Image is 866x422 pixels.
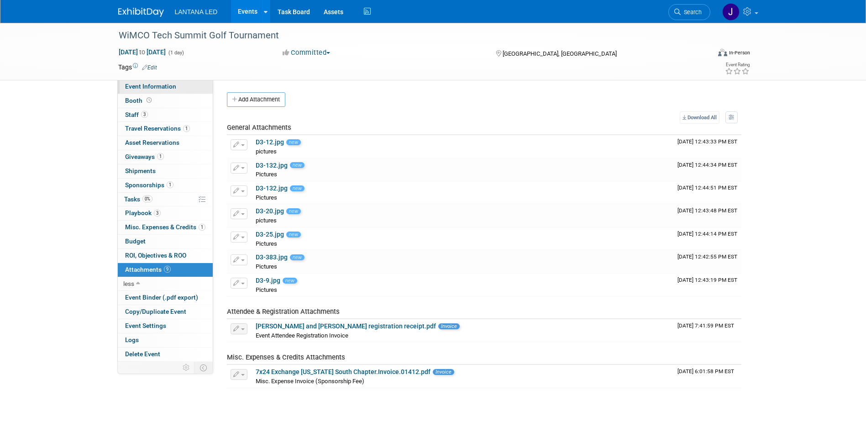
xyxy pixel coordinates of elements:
[125,167,156,174] span: Shipments
[677,162,737,168] span: Upload Timestamp
[279,48,334,58] button: Committed
[118,235,213,248] a: Budget
[283,278,297,284] span: new
[256,171,277,178] span: Pictures
[677,277,737,283] span: Upload Timestamp
[142,64,157,71] a: Edit
[256,162,288,169] a: D3-132.jpg
[681,9,702,16] span: Search
[118,150,213,164] a: Giveaways1
[118,179,213,192] a: Sponsorships1
[125,223,205,231] span: Misc. Expenses & Credits
[125,322,166,329] span: Event Settings
[256,217,277,224] span: pictures
[194,362,213,374] td: Toggle Event Tabs
[256,332,348,339] span: Event Attendee Registration Invoice
[677,322,734,329] span: Upload Timestamp
[677,368,734,375] span: Upload Timestamp
[677,231,737,237] span: Upload Timestamp
[433,369,454,375] span: Invoice
[674,181,741,204] td: Upload Timestamp
[256,253,288,261] a: D3-383.jpg
[167,181,173,188] span: 1
[118,193,213,206] a: Tasks0%
[256,138,284,146] a: D3-12.jpg
[256,231,284,238] a: D3-25.jpg
[674,365,741,388] td: Upload Timestamp
[125,181,173,189] span: Sponsorships
[256,148,277,155] span: pictures
[290,162,304,168] span: new
[125,266,171,273] span: Attachments
[677,138,737,145] span: Upload Timestamp
[677,253,737,260] span: Upload Timestamp
[674,204,741,227] td: Upload Timestamp
[118,48,166,56] span: [DATE] [DATE]
[118,348,213,361] a: Delete Event
[125,139,179,146] span: Asset Reservations
[154,210,161,216] span: 3
[183,125,190,132] span: 1
[118,221,213,234] a: Misc. Expenses & Credits1
[118,94,213,108] a: Booth
[286,232,301,237] span: new
[168,50,184,56] span: (1 day)
[227,123,291,132] span: General Attachments
[503,50,617,57] span: [GEOGRAPHIC_DATA], [GEOGRAPHIC_DATA]
[123,280,134,287] span: less
[290,185,304,191] span: new
[118,8,164,17] img: ExhibitDay
[118,305,213,319] a: Copy/Duplicate Event
[125,294,198,301] span: Event Binder (.pdf export)
[256,240,277,247] span: Pictures
[725,63,750,67] div: Event Rating
[124,195,152,203] span: Tasks
[142,195,152,202] span: 0%
[290,254,304,260] span: new
[118,263,213,277] a: Attachments9
[125,83,176,90] span: Event Information
[677,185,737,191] span: Upload Timestamp
[125,336,139,343] span: Logs
[118,63,157,72] td: Tags
[125,308,186,315] span: Copy/Duplicate Event
[175,8,218,16] span: LANTANA LED
[118,136,213,150] a: Asset Reservations
[680,111,719,124] a: Download All
[438,323,460,329] span: Invoice
[125,237,146,245] span: Budget
[286,139,301,145] span: new
[164,266,171,273] span: 9
[256,263,277,270] span: Pictures
[118,206,213,220] a: Playbook3
[674,250,741,273] td: Upload Timestamp
[256,185,288,192] a: D3-132.jpg
[125,97,153,104] span: Booth
[256,194,277,201] span: Pictures
[199,224,205,231] span: 1
[256,207,284,215] a: D3-20.jpg
[125,111,148,118] span: Staff
[674,227,741,250] td: Upload Timestamp
[286,208,301,214] span: new
[227,307,340,316] span: Attendee & Registration Attachments
[656,47,751,61] div: Event Format
[227,92,285,107] button: Add Attachment
[118,291,213,305] a: Event Binder (.pdf export)
[125,153,164,160] span: Giveaways
[118,333,213,347] a: Logs
[256,286,277,293] span: Pictures
[125,125,190,132] span: Travel Reservations
[668,4,710,20] a: Search
[125,209,161,216] span: Playbook
[118,80,213,94] a: Event Information
[118,277,213,291] a: less
[674,135,741,158] td: Upload Timestamp
[138,48,147,56] span: to
[674,274,741,296] td: Upload Timestamp
[118,122,213,136] a: Travel Reservations1
[157,153,164,160] span: 1
[227,353,345,361] span: Misc. Expenses & Credits Attachments
[718,49,727,56] img: Format-Inperson.png
[178,362,194,374] td: Personalize Event Tab Strip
